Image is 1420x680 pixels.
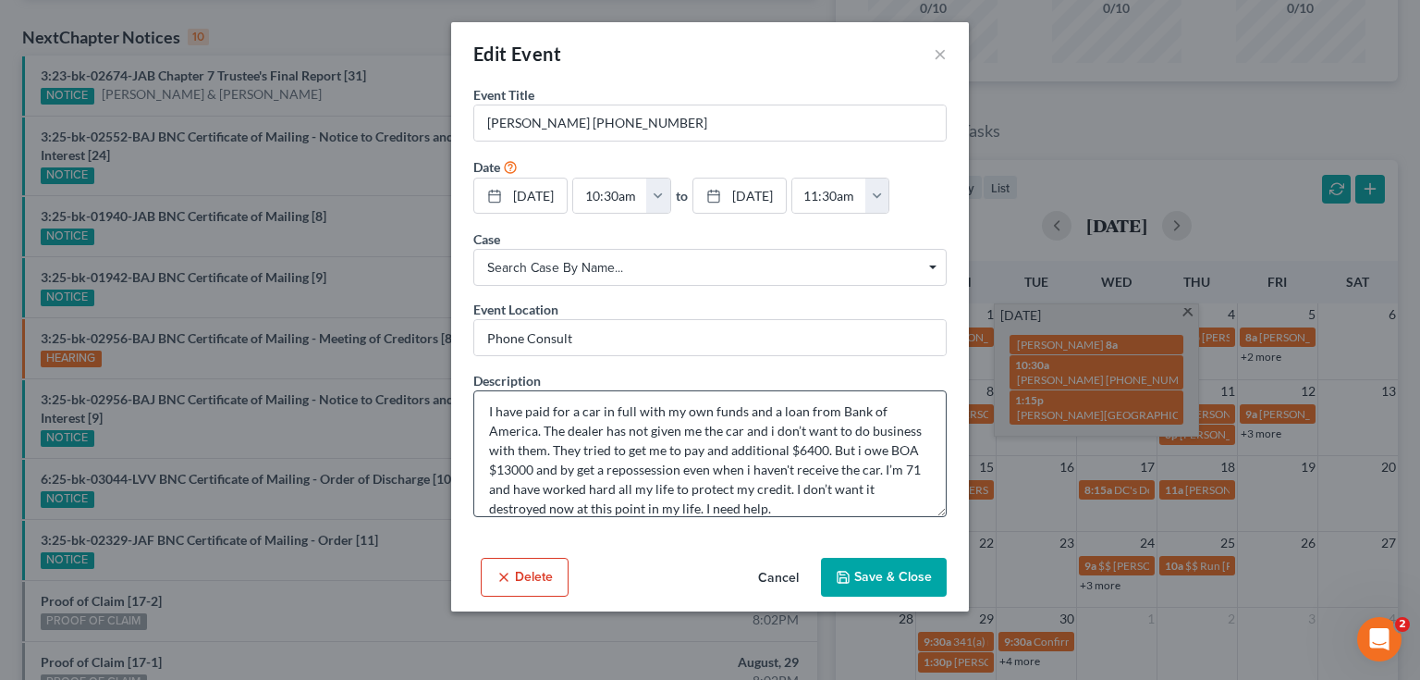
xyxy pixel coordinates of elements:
[481,558,569,597] button: Delete
[693,179,786,214] a: [DATE]
[473,371,541,390] label: Description
[792,179,866,214] input: -- : --
[743,560,814,597] button: Cancel
[676,186,688,205] label: to
[473,43,561,65] span: Edit Event
[487,258,933,278] span: Search case by name...
[1395,617,1410,632] span: 2
[474,179,567,214] a: [DATE]
[473,229,500,249] label: Case
[573,179,647,214] input: -- : --
[474,320,946,355] input: Enter location...
[474,105,946,141] input: Enter event name...
[1357,617,1402,661] iframe: Intercom live chat
[821,558,947,597] button: Save & Close
[473,87,534,103] span: Event Title
[934,43,947,65] button: ×
[473,249,947,286] span: Select box activate
[473,300,558,319] label: Event Location
[473,157,500,177] label: Date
